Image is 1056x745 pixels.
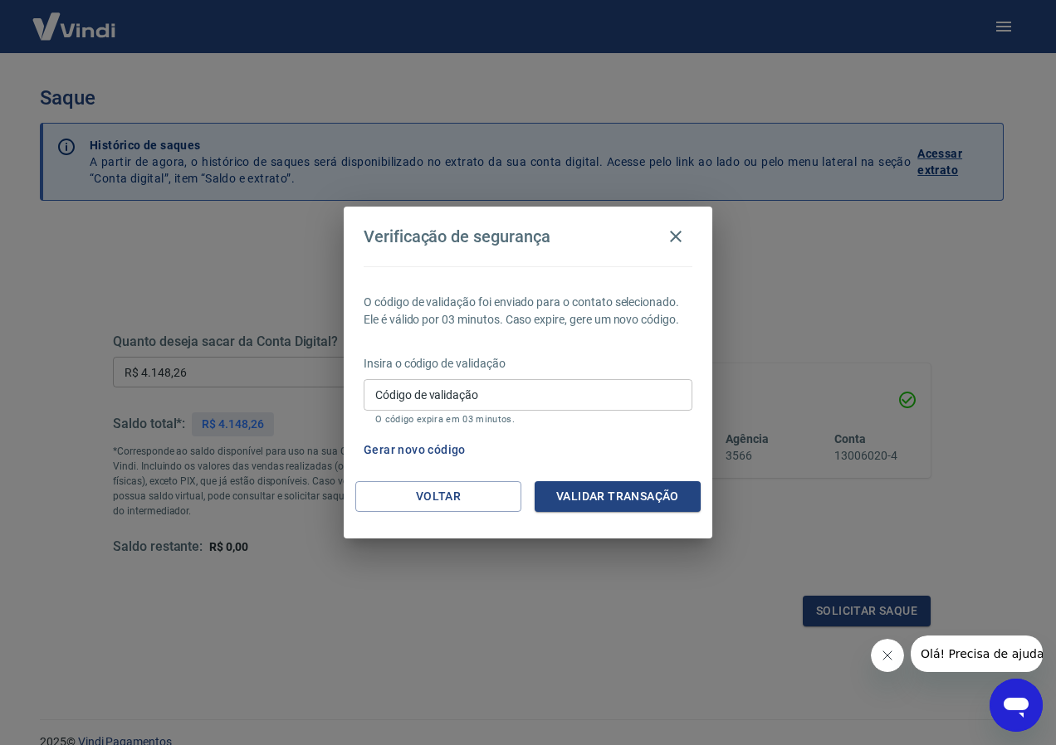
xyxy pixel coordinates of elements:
[364,226,550,246] h4: Verificação de segurança
[364,355,692,372] p: Insira o código de validação
[357,435,472,465] button: Gerar novo código
[911,635,1043,672] iframe: Mensagem da empresa
[375,414,681,425] p: O código expira em 03 minutos.
[871,639,904,672] iframe: Fechar mensagem
[364,294,692,329] p: O código de validação foi enviado para o contato selecionado. Ele é válido por 03 minutos. Caso e...
[990,679,1043,732] iframe: Botão para abrir a janela de mensagens
[535,481,701,512] button: Validar transação
[10,12,139,25] span: Olá! Precisa de ajuda?
[355,481,521,512] button: Voltar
